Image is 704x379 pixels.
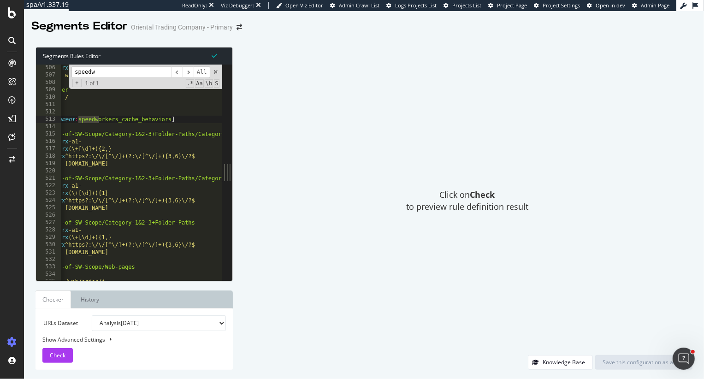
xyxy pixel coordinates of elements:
[195,79,203,88] span: CaseSensitive Search
[36,123,61,130] div: 514
[35,290,71,308] a: Checker
[36,175,61,182] div: 521
[36,204,61,212] div: 525
[36,256,61,263] div: 532
[36,271,61,278] div: 534
[444,2,481,9] a: Projects List
[82,80,103,87] span: 1 of 1
[587,2,625,9] a: Open in dev
[36,94,61,101] div: 510
[534,2,580,9] a: Project Settings
[36,153,61,160] div: 518
[36,278,61,285] div: 535
[36,145,61,153] div: 517
[36,219,61,226] div: 527
[497,2,527,9] span: Project Page
[36,130,61,138] div: 515
[543,358,585,366] div: Knowledge Base
[36,116,61,123] div: 513
[221,2,254,9] div: Viz Debugger:
[36,189,61,197] div: 523
[595,355,692,370] button: Save this configuration as active
[285,2,323,9] span: Open Viz Editor
[72,79,81,87] span: Toggle Replace mode
[543,2,580,9] span: Project Settings
[488,2,527,9] a: Project Page
[36,167,61,175] div: 520
[36,263,61,271] div: 533
[36,212,61,219] div: 526
[36,108,61,116] div: 512
[528,358,593,366] a: Knowledge Base
[36,241,61,249] div: 530
[470,189,495,200] strong: Check
[73,290,106,308] a: History
[172,66,183,78] span: ​
[214,79,219,88] span: Search In Selection
[395,2,437,9] span: Logs Projects List
[131,23,233,32] div: Oriental Trading Company - Primary
[36,182,61,189] div: 522
[35,315,85,331] label: URLs Dataset
[36,101,61,108] div: 511
[35,336,219,343] div: Show Advanced Settings
[406,189,528,213] span: Click on to preview rule definition result
[36,234,61,241] div: 529
[36,47,232,65] div: Segments Rules Editor
[36,71,61,79] div: 507
[596,2,625,9] span: Open in dev
[330,2,379,9] a: Admin Crawl List
[36,138,61,145] div: 516
[183,66,194,78] span: ​
[194,66,210,78] span: Alt-Enter
[339,2,379,9] span: Admin Crawl List
[36,249,61,256] div: 531
[603,358,685,366] div: Save this configuration as active
[276,2,323,9] a: Open Viz Editor
[182,2,207,9] div: ReadOnly:
[632,2,669,9] a: Admin Page
[452,2,481,9] span: Projects List
[36,64,61,71] div: 506
[386,2,437,9] a: Logs Projects List
[36,226,61,234] div: 528
[42,348,73,363] button: Check
[36,160,61,167] div: 519
[237,24,242,30] div: arrow-right-arrow-left
[641,2,669,9] span: Admin Page
[71,66,172,78] input: Search for
[36,197,61,204] div: 524
[36,79,61,86] div: 508
[36,86,61,94] div: 509
[31,18,127,34] div: Segments Editor
[212,51,218,60] span: Syntax is valid
[186,79,194,88] span: RegExp Search
[205,79,213,88] span: Whole Word Search
[673,348,695,370] iframe: Intercom live chat
[50,351,65,359] span: Check
[528,355,593,370] button: Knowledge Base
